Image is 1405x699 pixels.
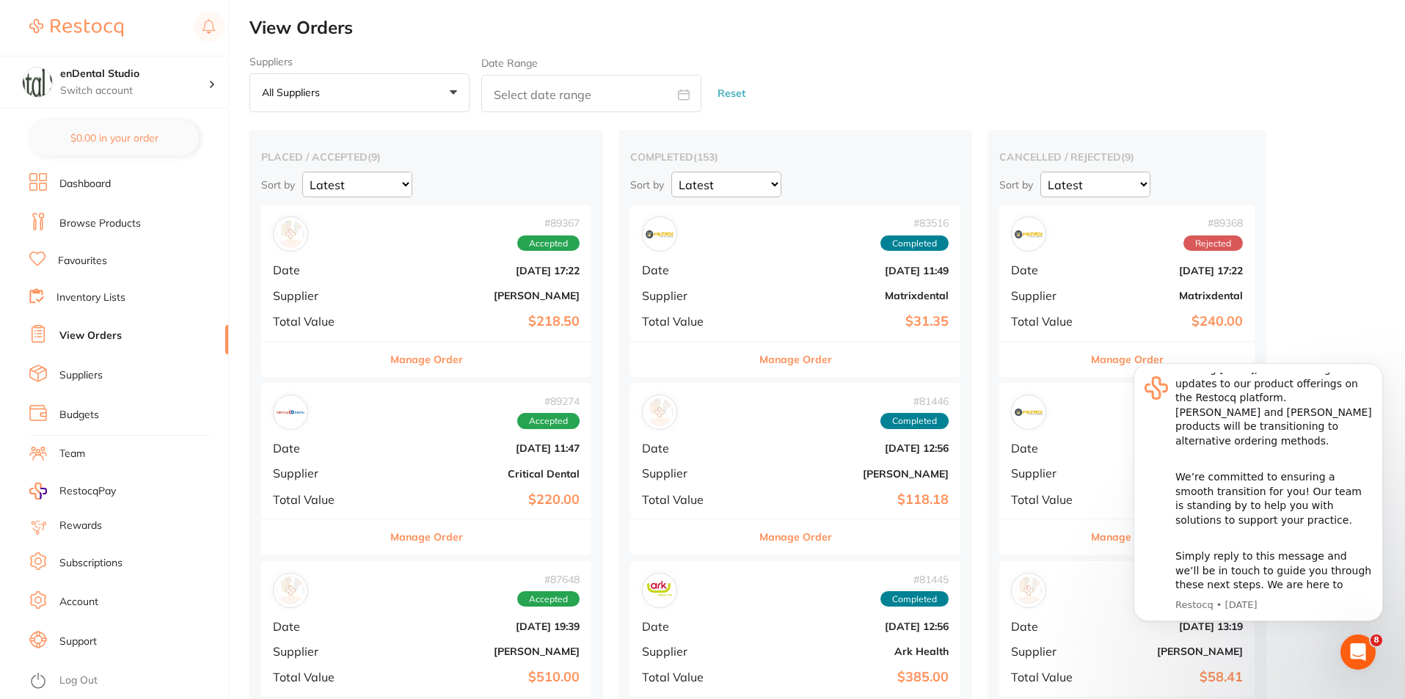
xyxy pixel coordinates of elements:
span: # 83516 [880,217,949,229]
span: # 89367 [517,217,580,229]
button: Log Out [29,670,224,693]
img: Matrixdental [1015,220,1043,248]
span: 8 [1371,634,1382,646]
button: $0.00 in your order [29,120,199,155]
div: Simply reply to this message and we’ll be in touch to guide you through these next steps. We are ... [64,194,260,281]
b: [PERSON_NAME] [383,645,580,657]
img: Ark Health [646,577,674,604]
span: Completed [880,413,949,429]
span: Date [1011,263,1084,277]
span: # 87648 [517,574,580,585]
img: Matrixdental [646,220,674,248]
span: RestocqPay [59,484,116,499]
span: Total Value [273,493,371,506]
a: Suppliers [59,368,103,383]
b: Critical Dental [383,468,580,480]
span: # 81446 [880,395,949,407]
span: Date [642,620,740,633]
b: $510.00 [383,670,580,685]
b: [DATE] 12:56 [752,442,949,454]
img: RestocqPay [29,483,47,499]
p: All suppliers [262,86,326,99]
b: $240.00 [1096,314,1243,329]
a: Favourites [58,254,107,268]
img: Matrixdental [1015,398,1043,426]
span: Rejected [1183,235,1243,252]
div: Adam Dental#89367AcceptedDate[DATE] 17:22Supplier[PERSON_NAME]Total Value$218.50Manage Order [261,205,591,377]
span: Accepted [517,413,580,429]
iframe: Intercom live chat [1340,634,1376,670]
h2: completed ( 153 ) [630,150,960,164]
span: Total Value [273,670,371,684]
span: Supplier [273,466,371,480]
div: We’re committed to ensuring a smooth transition for you! Our team is standing by to help you with... [64,115,260,187]
div: Critical Dental#89274AcceptedDate[DATE] 11:47SupplierCritical DentalTotal Value$220.00Manage Order [261,383,591,555]
a: Subscriptions [59,556,123,571]
b: $58.41 [1096,670,1243,685]
a: Browse Products [59,216,141,231]
button: Reset [713,74,750,113]
b: [DATE] 14:55 [1096,442,1243,454]
a: Rewards [59,519,102,533]
img: Adam Dental [277,220,304,248]
a: Support [59,634,97,649]
b: [DATE] 11:47 [383,442,580,454]
button: Manage Order [390,342,463,377]
p: Message from Restocq, sent 2d ago [64,257,260,271]
span: Supplier [642,289,740,302]
span: Date [1011,442,1084,455]
span: Date [273,263,371,277]
button: Manage Order [1091,342,1164,377]
span: Total Value [642,493,740,506]
img: Restocq Logo [29,19,123,37]
b: [DATE] 13:19 [1096,621,1243,632]
p: Switch account [60,84,208,98]
b: $443.64 [1096,492,1243,508]
button: All suppliers [249,73,470,113]
a: Dashboard [59,177,111,191]
img: enDental Studio [23,67,52,97]
button: Manage Order [759,342,832,377]
span: Completed [880,591,949,607]
a: Team [59,447,85,461]
b: $31.35 [752,314,949,329]
label: Suppliers [249,56,470,67]
iframe: Intercom notifications message [1112,341,1405,659]
h4: enDental Studio [60,67,208,81]
b: $218.50 [383,314,580,329]
span: Total Value [642,670,740,684]
a: Inventory Lists [56,290,125,305]
h2: placed / accepted ( 9 ) [261,150,591,164]
span: Date [273,620,371,633]
a: Restocq Logo [29,11,123,45]
label: Date Range [481,57,538,69]
button: Manage Order [390,519,463,555]
span: Supplier [642,466,740,480]
span: # 81445 [880,574,949,585]
span: # 89274 [517,395,580,407]
b: [DATE] 17:22 [1096,265,1243,277]
b: [DATE] 11:49 [752,265,949,277]
b: [DATE] 19:39 [383,621,580,632]
a: Log Out [59,673,98,688]
img: Adam Dental [1015,577,1043,604]
span: Accepted [517,235,580,252]
span: Date [642,442,740,455]
p: Sort by [261,178,295,191]
span: # 89368 [1183,217,1243,229]
h2: cancelled / rejected ( 9 ) [999,150,1255,164]
b: Ark Health [752,645,949,657]
span: Supplier [273,645,371,658]
span: Supplier [1011,645,1084,658]
b: $118.18 [752,492,949,508]
span: Supplier [1011,289,1084,302]
b: Matrixdental [752,290,949,301]
b: $385.00 [752,670,949,685]
p: Sort by [630,178,664,191]
b: Matrixdental [1096,290,1243,301]
span: Supplier [273,289,371,302]
span: Total Value [1011,493,1084,506]
b: Matrixdental [1096,468,1243,480]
